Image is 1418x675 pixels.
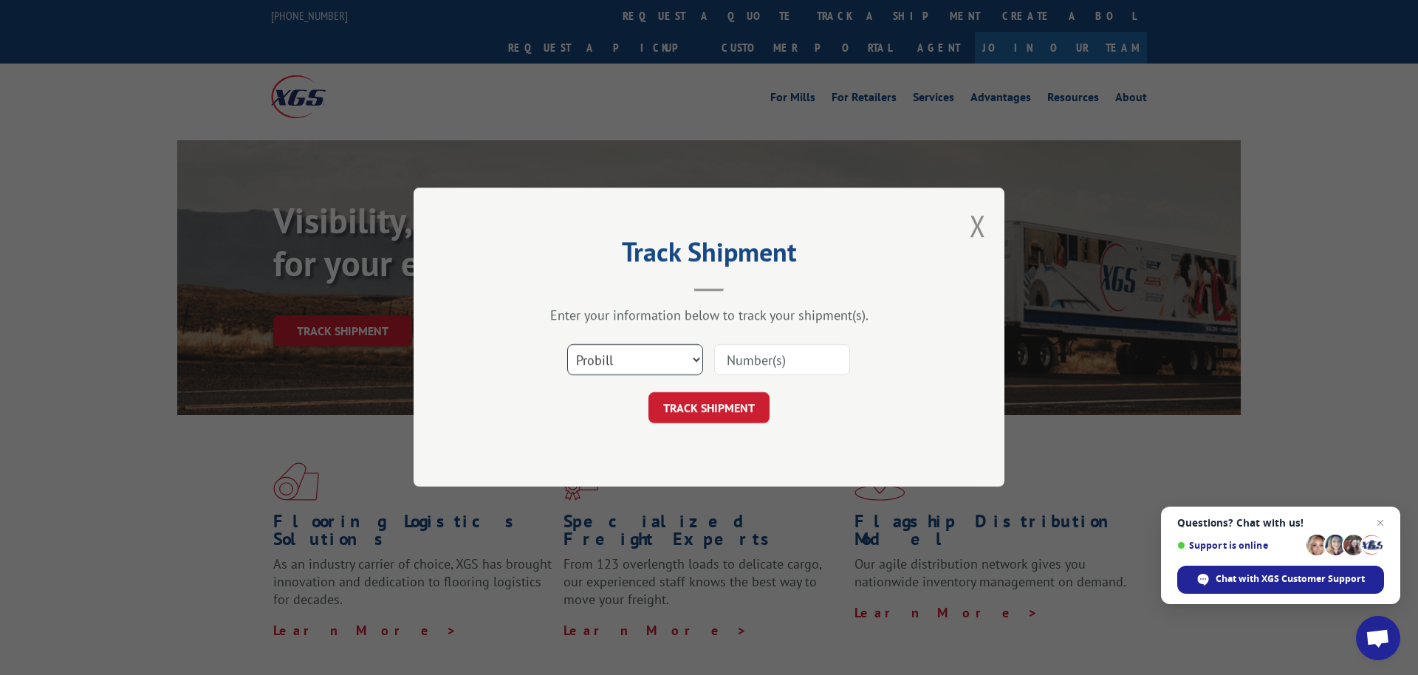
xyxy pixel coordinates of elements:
[1177,517,1384,529] span: Questions? Chat with us!
[487,241,931,270] h2: Track Shipment
[1371,514,1389,532] span: Close chat
[1177,540,1301,551] span: Support is online
[714,345,850,376] input: Number(s)
[1216,572,1365,586] span: Chat with XGS Customer Support
[487,307,931,324] div: Enter your information below to track your shipment(s).
[648,393,770,424] button: TRACK SHIPMENT
[1356,616,1400,660] div: Open chat
[970,206,986,245] button: Close modal
[1177,566,1384,594] div: Chat with XGS Customer Support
